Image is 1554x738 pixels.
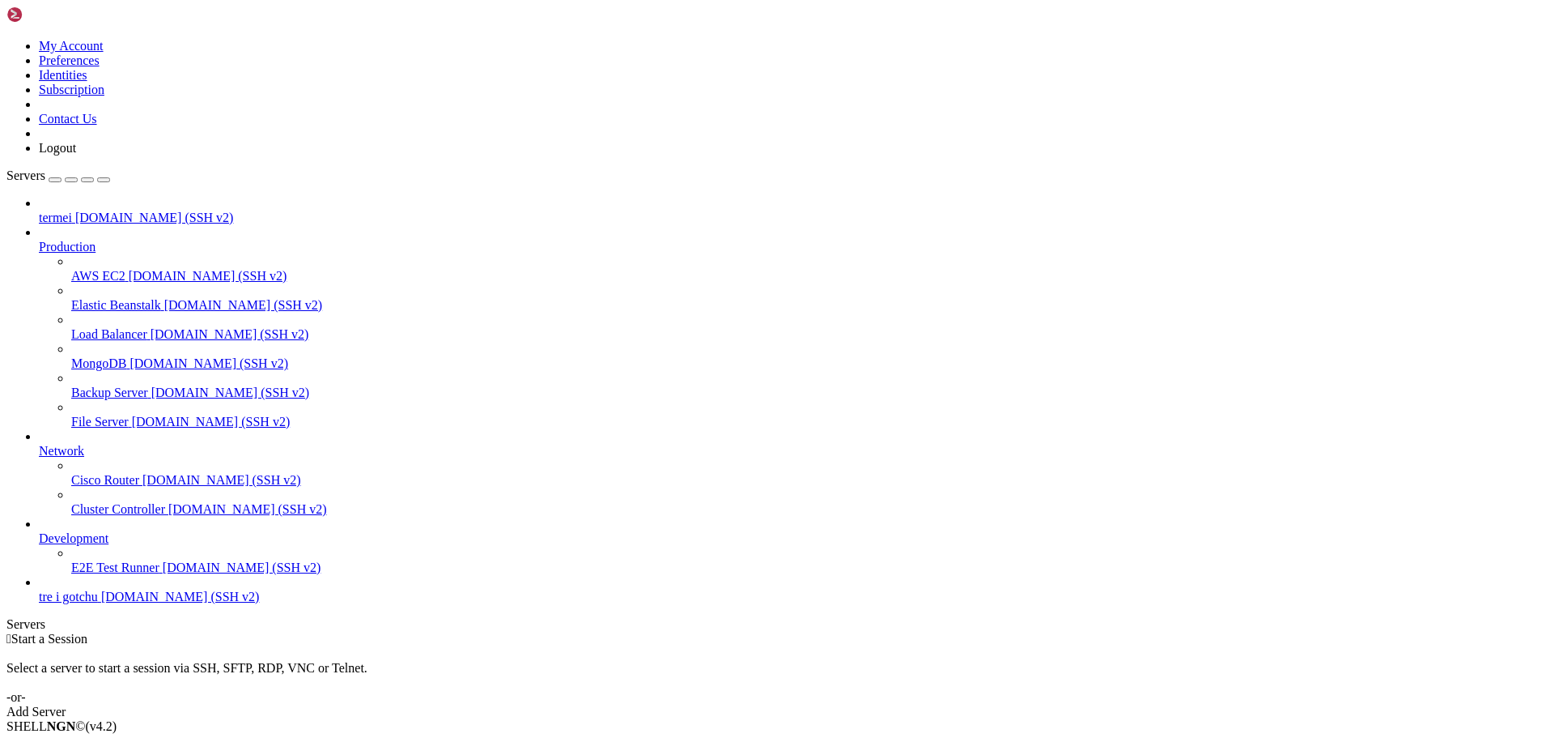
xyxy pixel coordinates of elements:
span: MongoDB [71,356,126,370]
span: AWS EC2 [71,269,125,283]
a: AWS EC2 [DOMAIN_NAME] (SSH v2) [71,269,1548,284]
span:  [6,632,11,646]
a: Production [39,240,1548,254]
li: termei [DOMAIN_NAME] (SSH v2) [39,196,1548,225]
span: tre i gotchu [39,590,98,604]
span: Load Balancer [71,327,147,341]
li: Cisco Router [DOMAIN_NAME] (SSH v2) [71,459,1548,488]
a: Contact Us [39,112,97,126]
span: [DOMAIN_NAME] (SSH v2) [142,473,301,487]
a: termei [DOMAIN_NAME] (SSH v2) [39,211,1548,225]
a: Logout [39,141,76,155]
a: E2E Test Runner [DOMAIN_NAME] (SSH v2) [71,561,1548,575]
li: Load Balancer [DOMAIN_NAME] (SSH v2) [71,313,1548,342]
span: 4.2.0 [86,719,117,733]
li: Backup Server [DOMAIN_NAME] (SSH v2) [71,371,1548,400]
li: tre i gotchu [DOMAIN_NAME] (SSH v2) [39,575,1548,604]
li: Production [39,225,1548,429]
a: Preferences [39,53,100,67]
img: Shellngn [6,6,100,23]
span: Cluster Controller [71,502,165,516]
span: [DOMAIN_NAME] (SSH v2) [101,590,260,604]
span: [DOMAIN_NAME] (SSH v2) [129,356,288,370]
div: Servers [6,617,1548,632]
a: Load Balancer [DOMAIN_NAME] (SSH v2) [71,327,1548,342]
span: Network [39,444,84,458]
span: Backup Server [71,386,148,399]
li: File Server [DOMAIN_NAME] (SSH v2) [71,400,1548,429]
a: Identities [39,68,87,82]
span: [DOMAIN_NAME] (SSH v2) [132,415,291,429]
a: File Server [DOMAIN_NAME] (SSH v2) [71,415,1548,429]
span: Start a Session [11,632,87,646]
a: My Account [39,39,104,53]
span: [DOMAIN_NAME] (SSH v2) [163,561,321,574]
span: Production [39,240,96,254]
span: [DOMAIN_NAME] (SSH v2) [129,269,287,283]
span: Development [39,531,108,545]
li: AWS EC2 [DOMAIN_NAME] (SSH v2) [71,254,1548,284]
a: Cisco Router [DOMAIN_NAME] (SSH v2) [71,473,1548,488]
span: Elastic Beanstalk [71,298,161,312]
li: Network [39,429,1548,517]
span: [DOMAIN_NAME] (SSH v2) [151,327,309,341]
div: Select a server to start a session via SSH, SFTP, RDP, VNC or Telnet. -or- [6,646,1548,705]
span: [DOMAIN_NAME] (SSH v2) [75,211,234,224]
a: tre i gotchu [DOMAIN_NAME] (SSH v2) [39,590,1548,604]
li: E2E Test Runner [DOMAIN_NAME] (SSH v2) [71,546,1548,575]
a: Backup Server [DOMAIN_NAME] (SSH v2) [71,386,1548,400]
a: Cluster Controller [DOMAIN_NAME] (SSH v2) [71,502,1548,517]
li: MongoDB [DOMAIN_NAME] (SSH v2) [71,342,1548,371]
a: Network [39,444,1548,459]
span: E2E Test Runner [71,561,159,574]
span: [DOMAIN_NAME] (SSH v2) [151,386,310,399]
b: NGN [47,719,76,733]
div: Add Server [6,705,1548,719]
a: Subscription [39,83,104,96]
span: [DOMAIN_NAME] (SSH v2) [164,298,323,312]
span: Cisco Router [71,473,139,487]
li: Elastic Beanstalk [DOMAIN_NAME] (SSH v2) [71,284,1548,313]
span: [DOMAIN_NAME] (SSH v2) [168,502,327,516]
a: Elastic Beanstalk [DOMAIN_NAME] (SSH v2) [71,298,1548,313]
span: termei [39,211,72,224]
span: SHELL © [6,719,117,733]
a: Development [39,531,1548,546]
a: MongoDB [DOMAIN_NAME] (SSH v2) [71,356,1548,371]
a: Servers [6,169,110,182]
span: Servers [6,169,45,182]
li: Cluster Controller [DOMAIN_NAME] (SSH v2) [71,488,1548,517]
li: Development [39,517,1548,575]
span: File Server [71,415,129,429]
